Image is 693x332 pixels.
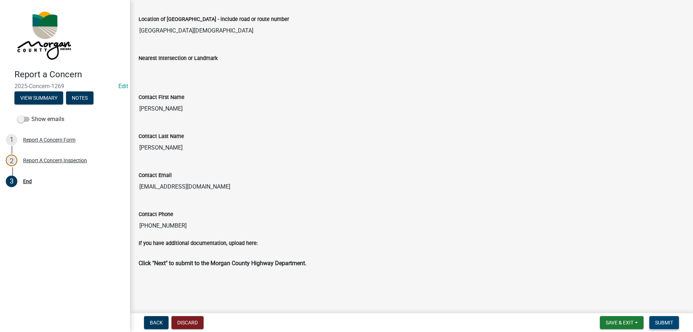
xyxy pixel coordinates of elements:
[600,316,644,329] button: Save & Exit
[150,320,163,325] span: Back
[14,83,115,90] span: 2025-Concern-1269
[14,91,63,104] button: View Summary
[14,8,73,62] img: Morgan County, Indiana
[14,69,124,80] h4: Report a Concern
[139,241,258,246] label: If you have additional documentation, upload here:
[6,134,17,146] div: 1
[6,176,17,187] div: 3
[118,83,128,90] wm-modal-confirm: Edit Application Number
[649,316,679,329] button: Submit
[171,316,204,329] button: Discard
[23,158,87,163] div: Report A Concern Inspection
[139,134,184,139] label: Contact Last Name
[655,320,673,325] span: Submit
[118,83,128,90] a: Edit
[139,56,218,61] label: Nearest Intersection or Landmark
[606,320,633,325] span: Save & Exit
[66,91,93,104] button: Notes
[139,17,289,22] label: Location of [GEOGRAPHIC_DATA] - include road or route number
[17,115,64,124] label: Show emails
[144,316,169,329] button: Back
[139,260,306,267] strong: Click "Next" to submit to the Morgan County Highway Department.
[66,95,93,101] wm-modal-confirm: Notes
[139,212,173,217] label: Contact Phone
[139,173,172,178] label: Contact Email
[23,137,75,142] div: Report A Concern Form
[6,155,17,166] div: 2
[23,179,32,184] div: End
[139,95,184,100] label: Contact First Name
[14,95,63,101] wm-modal-confirm: Summary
